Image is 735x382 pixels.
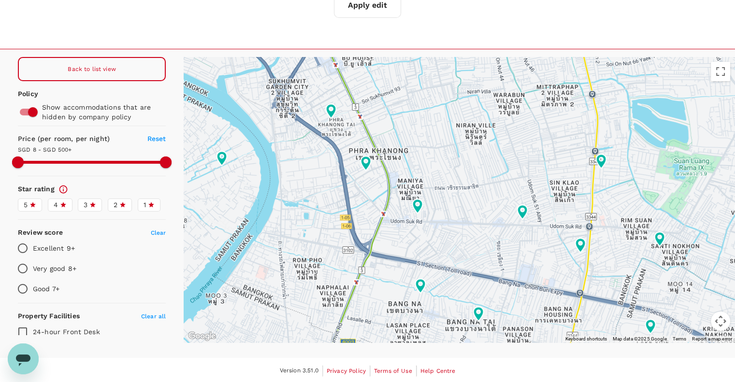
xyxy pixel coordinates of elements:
span: Help Centre [420,368,456,374]
a: Report a map error [692,336,732,341]
p: Excellent 9+ [33,243,75,253]
img: Google [186,330,218,342]
span: 1 [144,200,146,210]
span: Privacy Policy [327,368,366,374]
span: 3 [84,200,87,210]
span: Back to list view [68,66,116,72]
h6: Review score [18,227,63,238]
span: 4 [54,200,58,210]
span: Version 3.51.0 [280,366,318,376]
span: 2 [114,200,117,210]
h6: Property Facilities [18,311,80,322]
button: Keyboard shortcuts [565,336,606,342]
a: Privacy Policy [327,366,366,376]
a: Terms of Use [374,366,412,376]
span: Reset [147,135,166,142]
span: Map data ©2025 Google [612,336,666,341]
p: Show accommodations that are hidden by company policy [42,102,159,122]
h6: Price (per room, per night) [18,134,129,144]
a: Open this area in Google Maps (opens a new window) [186,330,218,342]
h6: Star rating [18,184,55,195]
span: 24-hour Front Desk [33,328,100,336]
p: Policy [18,89,27,99]
span: Clear all [141,313,166,320]
span: SGD 8 - SGD 500+ [18,146,72,153]
iframe: Button to launch messaging window [8,343,39,374]
a: Terms (opens in new tab) [673,336,687,341]
a: Help Centre [420,366,456,376]
a: Back to list view [18,57,166,81]
button: Toggle fullscreen view [711,62,730,81]
span: Terms of Use [374,368,412,374]
p: Good 7+ [33,284,59,294]
button: Map camera controls [711,311,730,331]
svg: Star ratings are awarded to properties to represent the quality of services, facilities, and amen... [58,184,68,194]
span: Clear [151,229,166,236]
p: Very good 8+ [33,264,76,273]
span: 5 [24,200,28,210]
